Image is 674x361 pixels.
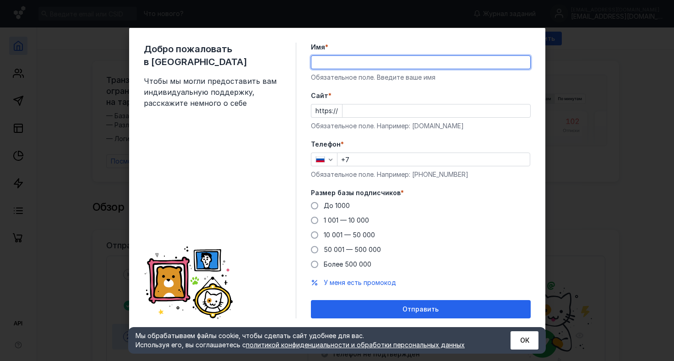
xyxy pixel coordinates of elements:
[311,188,401,197] span: Размер базы подписчиков
[311,140,341,149] span: Телефон
[402,306,439,313] span: Отправить
[136,331,488,350] div: Мы обрабатываем файлы cookie, чтобы сделать сайт удобнее для вас. Используя его, вы соглашаетесь c
[324,231,375,239] span: 10 001 — 50 000
[311,43,325,52] span: Имя
[311,73,531,82] div: Обязательное поле. Введите ваше имя
[311,300,531,318] button: Отправить
[144,43,281,68] span: Добро пожаловать в [GEOGRAPHIC_DATA]
[324,246,381,253] span: 50 001 — 500 000
[311,170,531,179] div: Обязательное поле. Например: [PHONE_NUMBER]
[144,76,281,109] span: Чтобы мы могли предоставить вам индивидуальную поддержку, расскажите немного о себе
[324,278,396,287] button: У меня есть промокод
[324,260,371,268] span: Более 500 000
[324,216,369,224] span: 1 001 — 10 000
[324,202,350,209] span: До 1000
[311,121,531,131] div: Обязательное поле. Например: [DOMAIN_NAME]
[246,341,465,349] a: политикой конфиденциальности и обработки персональных данных
[324,279,396,286] span: У меня есть промокод
[311,91,328,100] span: Cайт
[511,331,538,350] button: ОК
